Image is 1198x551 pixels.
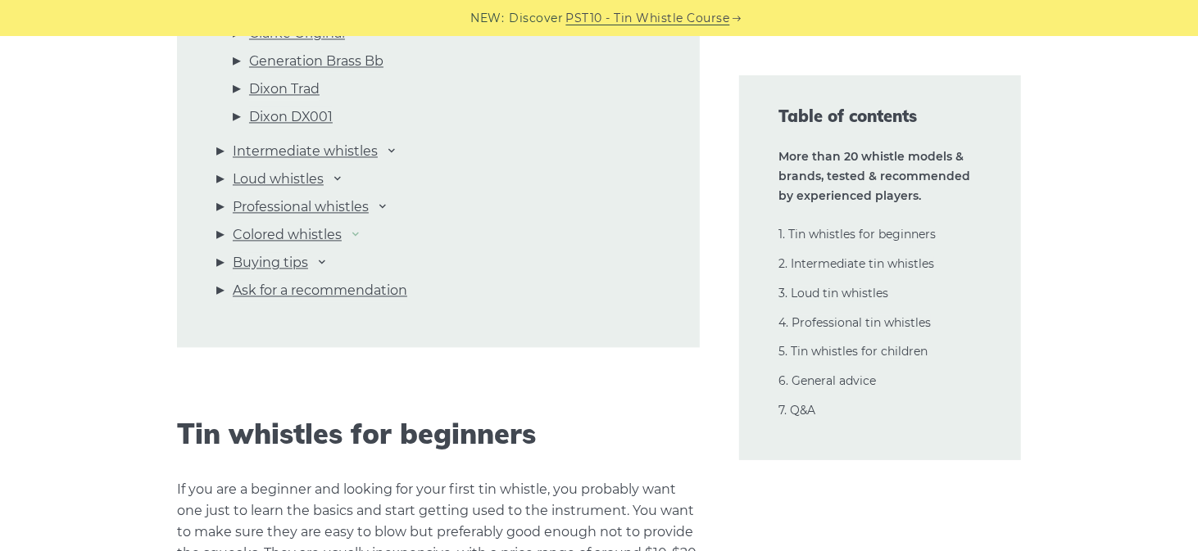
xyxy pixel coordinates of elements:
a: Dixon Trad [249,79,320,100]
a: 6. General advice [778,373,876,388]
a: Ask for a recommendation [233,280,407,301]
h2: Tin whistles for beginners [177,418,700,451]
a: 2. Intermediate tin whistles [778,256,934,271]
span: NEW: [471,9,505,28]
a: Loud whistles [233,169,324,190]
a: Buying tips [233,252,308,273]
a: 4. Professional tin whistles [778,315,931,330]
a: PST10 - Tin Whistle Course [566,9,730,28]
strong: More than 20 whistle models & brands, tested & recommended by experienced players. [778,149,970,203]
span: Table of contents [778,105,982,128]
a: 5. Tin whistles for children [778,344,928,359]
span: Discover [510,9,564,28]
a: 7. Q&A [778,403,815,418]
a: 3. Loud tin whistles [778,286,888,300]
a: Dixon DX001 [249,106,333,128]
a: Intermediate whistles [233,141,378,162]
a: Generation Brass Bb [249,51,383,72]
a: Colored whistles [233,224,342,246]
a: Professional whistles [233,196,369,218]
a: 1. Tin whistles for beginners [778,227,936,242]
